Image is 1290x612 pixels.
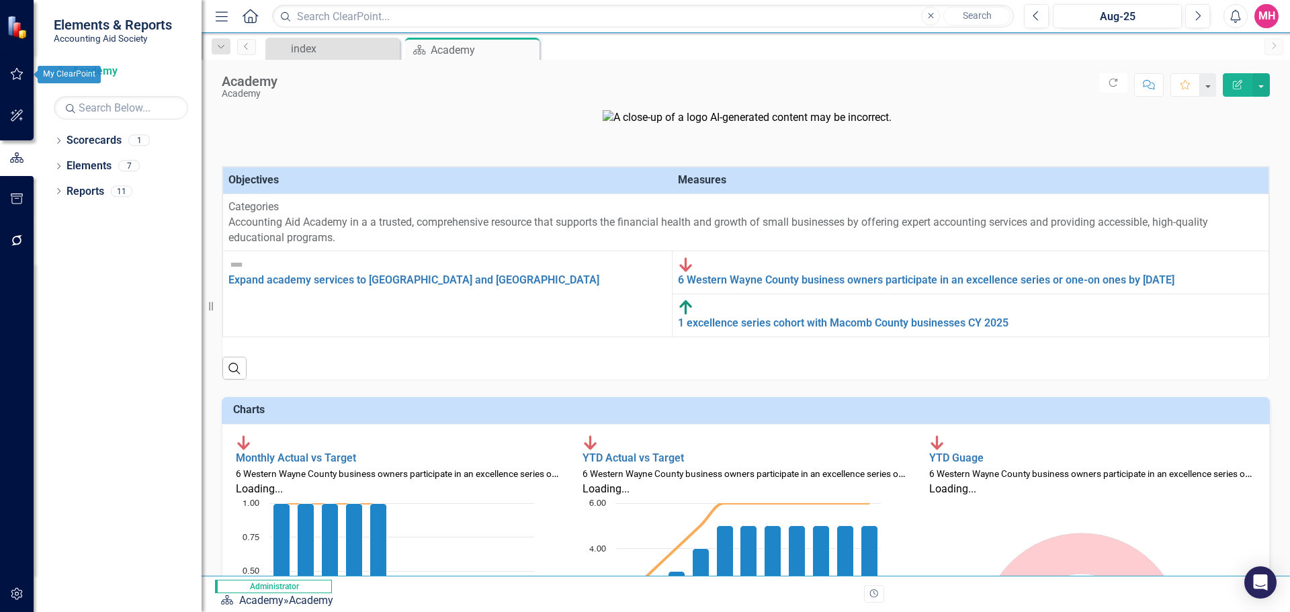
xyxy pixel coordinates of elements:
[67,159,112,174] a: Elements
[228,173,667,188] div: Objectives
[431,42,536,58] div: Academy
[603,110,892,126] img: A close-up of a logo AI-generated content may be incorrect.
[243,567,259,576] text: 0.50
[54,17,172,33] span: Elements & Reports
[589,545,606,554] text: 4.00
[239,594,284,607] a: Academy
[236,451,356,464] a: Monthly Actual vs Target
[1058,9,1177,25] div: Aug-25
[678,316,1008,329] a: 1 excellence series cohort with Macomb County businesses CY 2025
[583,451,684,464] a: YTD Actual vs Target
[673,251,1269,294] td: Double-Click to Edit Right Click for Context Menu
[228,200,1263,215] div: Categories
[272,5,1014,28] input: Search ClearPoint...
[220,593,339,609] div: »
[233,404,1263,416] h3: Charts
[236,467,649,480] small: 6 Western Wayne County business owners participate in an excellence series or one-on ones by [DATE]
[118,161,140,172] div: 7
[289,594,333,607] div: Academy
[673,294,1269,337] td: Double-Click to Edit Right Click for Context Menu
[963,10,992,21] span: Search
[54,64,188,79] a: Academy
[222,74,277,89] div: Academy
[583,435,599,451] img: Below Plan
[589,499,606,508] text: 6.00
[243,499,259,508] text: 1.00
[583,467,996,480] small: 6 Western Wayne County business owners participate in an excellence series or one-on ones by [DATE]
[228,216,1208,244] span: Accounting Aid Academy in a a trusted, comprehensive resource that supports the financial health ...
[111,185,132,197] div: 11
[929,482,1256,497] div: Loading...
[215,580,332,593] span: Administrator
[236,435,252,451] img: Below Plan
[1244,566,1277,599] div: Open Intercom Messenger
[583,482,909,497] div: Loading...
[1254,4,1279,28] button: MH
[67,184,104,200] a: Reports
[6,14,31,39] img: ClearPoint Strategy
[269,40,396,57] a: index
[222,89,277,99] div: Academy
[678,300,694,316] img: Above Target
[54,33,172,44] small: Accounting Aid Society
[236,482,562,497] div: Loading...
[228,273,599,286] a: Expand academy services to [GEOGRAPHIC_DATA] and [GEOGRAPHIC_DATA]
[243,533,259,542] text: 0.75
[678,173,1264,188] div: Measures
[929,435,945,451] img: Below Plan
[929,451,984,464] a: YTD Guage
[228,257,245,273] img: Not Defined
[223,193,1269,251] td: Double-Click to Edit
[54,96,188,120] input: Search Below...
[943,7,1010,26] button: Search
[67,133,122,148] a: Scorecards
[291,40,396,57] div: index
[223,251,673,337] td: Double-Click to Edit Right Click for Context Menu
[128,135,150,146] div: 1
[38,66,101,83] div: My ClearPoint
[678,257,694,273] img: Below Plan
[1053,4,1182,28] button: Aug-25
[678,273,1174,286] a: 6 Western Wayne County business owners participate in an excellence series or one-on ones by [DATE]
